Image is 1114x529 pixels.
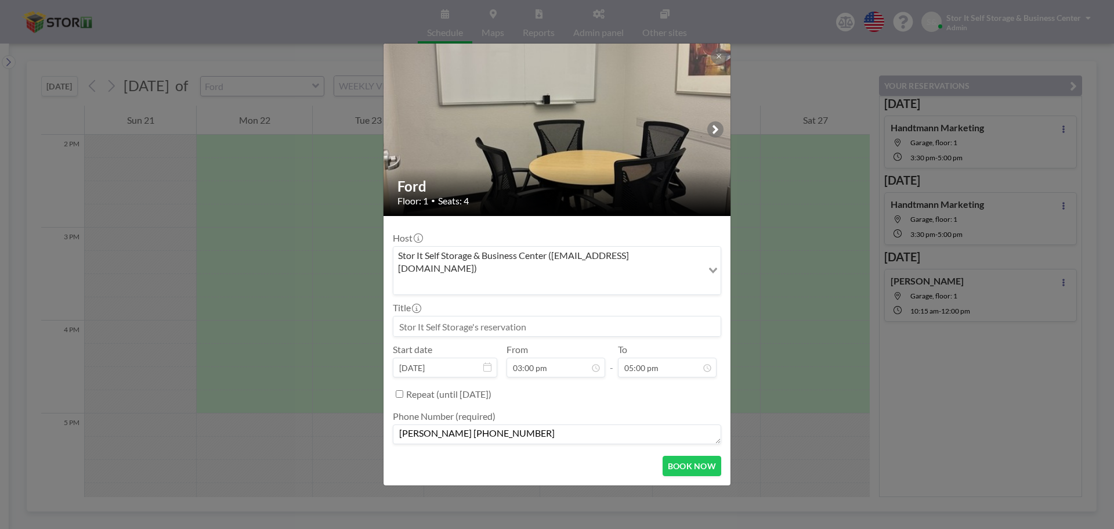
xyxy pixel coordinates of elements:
[618,344,627,355] label: To
[397,178,718,195] h2: Ford
[393,232,422,244] label: Host
[393,411,495,422] label: Phone Number (required)
[438,195,469,207] span: Seats: 4
[507,344,528,355] label: From
[395,277,701,292] input: Search for option
[393,302,420,314] label: Title
[610,348,613,373] span: -
[393,344,432,355] label: Start date
[396,249,700,275] span: Stor It Self Storage & Business Center ([EMAIL_ADDRESS][DOMAIN_NAME])
[393,316,721,336] input: Stor It Self Storage's reservation
[393,247,721,295] div: Search for option
[406,388,491,400] label: Repeat (until [DATE])
[431,196,435,205] span: •
[663,456,721,476] button: BOOK NOW
[397,195,428,207] span: Floor: 1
